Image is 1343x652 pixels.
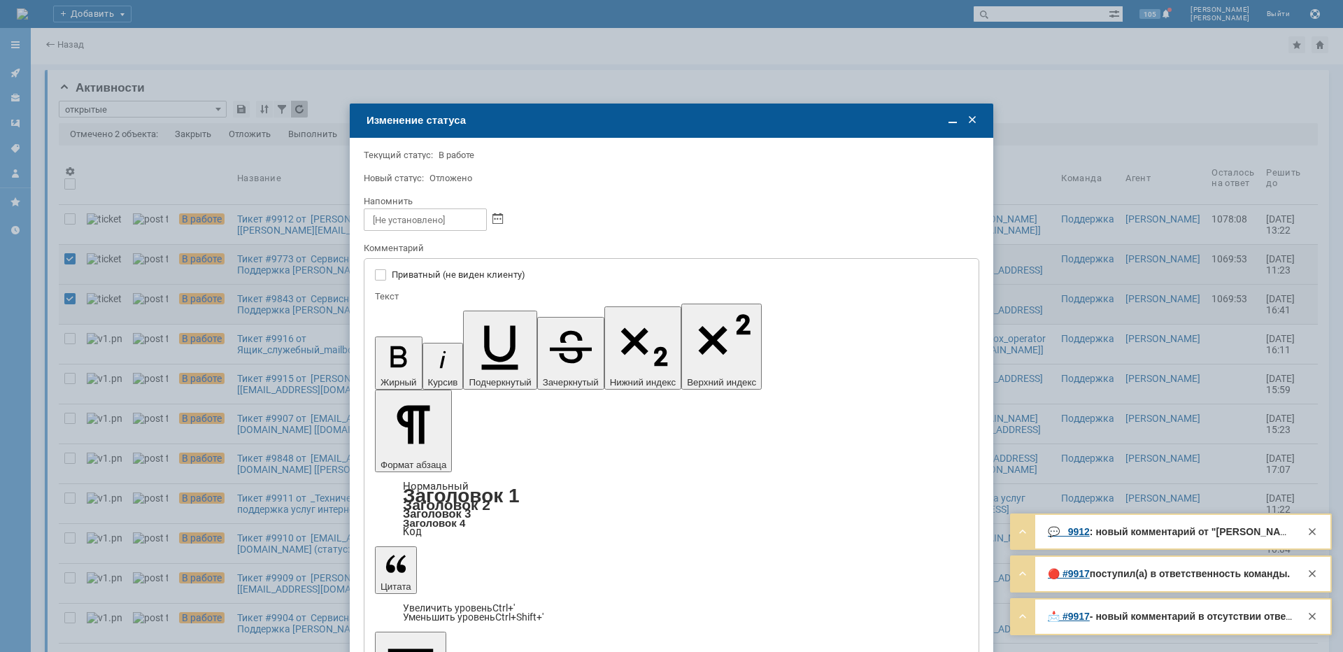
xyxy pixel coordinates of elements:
div: Изменение статуса [367,114,979,127]
a: Заголовок 3 [403,507,471,520]
a: 💬 9912 [1048,526,1090,537]
div: Текст [375,292,965,301]
div: Закрыть [1304,565,1321,582]
button: Зачеркнутый [537,317,604,390]
button: Курсив [422,343,464,390]
strong: поступил(а) в ответственность команды. [1090,568,1290,579]
a: Нормальный [403,480,469,492]
button: Цитата [375,546,417,594]
a: Заголовок 4 [403,517,465,529]
div: Развернуть [1014,608,1031,625]
span: Ctrl+' [492,602,515,614]
button: Жирный [375,336,422,390]
span: Верхний индекс [687,377,756,388]
span: Отложено [429,173,472,183]
button: Формат абзаца [375,390,452,472]
div: Цитата [375,604,968,622]
div: Комментарий [364,242,976,255]
a: 📩 #9917 [1048,611,1090,622]
label: Приватный (не виден клиенту) [392,269,965,281]
div: Развернуть [1014,523,1031,540]
a: 🔴 #9917 [1048,568,1090,579]
span: Жирный [381,377,417,388]
input: [Не установлено] [364,208,487,231]
label: Текущий статус: [364,150,433,160]
span: Нижний индекс [610,377,676,388]
a: Decrease [403,611,543,623]
span: В работе [439,150,474,160]
div: Развернуть [1014,565,1031,582]
div: Закрыть [1304,523,1321,540]
span: Закрыть [965,113,979,127]
span: Цитата [381,581,411,592]
div: Формат абзаца [375,482,968,537]
span: Курсив [428,377,458,388]
button: Подчеркнутый [463,311,537,390]
div: Здравствуйте, Ящик_служебный_mailbox_operator ! Ваше обращение зарегистрировано в Службе Техничес... [1048,611,1294,623]
span: Свернуть (Ctrl + M) [946,113,960,127]
a: Код [403,525,422,538]
span: Формат абзаца [381,460,446,470]
a: Заголовок 1 [403,485,520,506]
span: Зачеркнутый [543,377,599,388]
label: Новый статус: [364,173,424,183]
button: Верхний индекс [681,304,762,390]
div: Напомнить [364,197,976,206]
div: Закрыть [1304,608,1321,625]
button: Нижний индекс [604,306,682,390]
span: Подчеркнутый [469,377,531,388]
a: Заголовок 2 [403,497,490,513]
span: Ctrl+Shift+' [495,611,543,623]
a: Increase [403,602,515,614]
